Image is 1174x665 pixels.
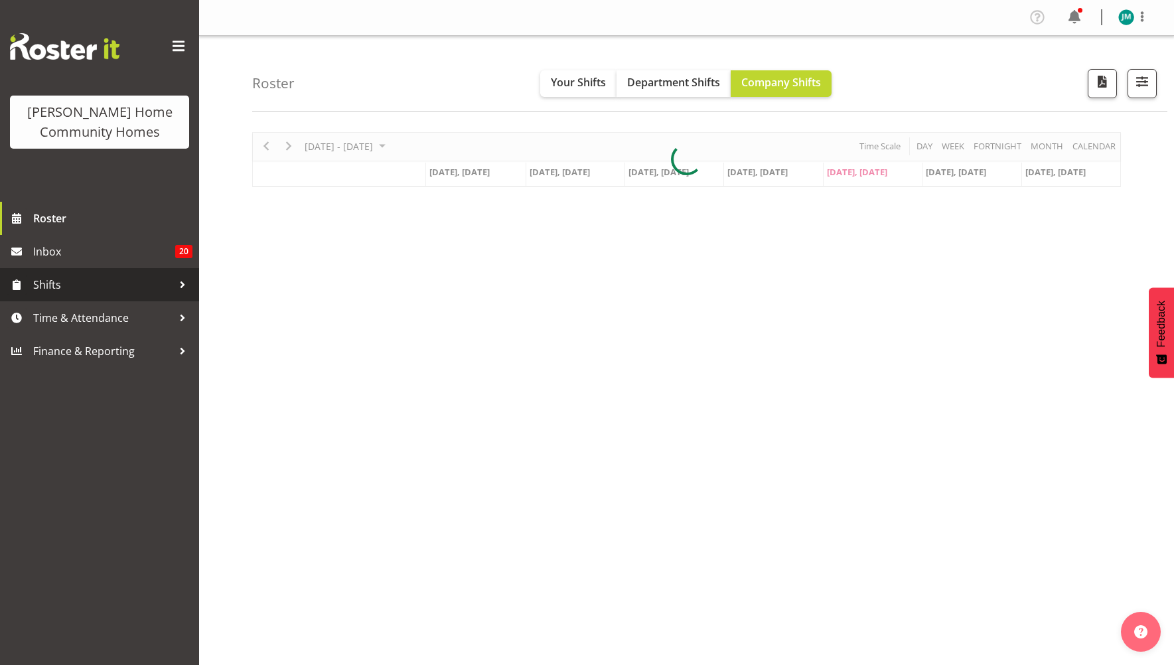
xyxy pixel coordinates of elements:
button: Feedback - Show survey [1149,287,1174,378]
span: Shifts [33,275,173,295]
span: Inbox [33,242,175,261]
span: Finance & Reporting [33,341,173,361]
img: Rosterit website logo [10,33,119,60]
div: [PERSON_NAME] Home Community Homes [23,102,176,142]
span: Roster [33,208,192,228]
button: Your Shifts [540,70,617,97]
span: Time & Attendance [33,308,173,328]
button: Company Shifts [731,70,832,97]
button: Department Shifts [617,70,731,97]
img: johanna-molina8557.jpg [1118,9,1134,25]
span: 20 [175,245,192,258]
span: Company Shifts [741,75,821,90]
span: Your Shifts [551,75,606,90]
span: Feedback [1155,301,1167,347]
button: Download a PDF of the roster according to the set date range. [1088,69,1117,98]
img: help-xxl-2.png [1134,625,1147,638]
span: Department Shifts [627,75,720,90]
h4: Roster [252,76,295,91]
button: Filter Shifts [1128,69,1157,98]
